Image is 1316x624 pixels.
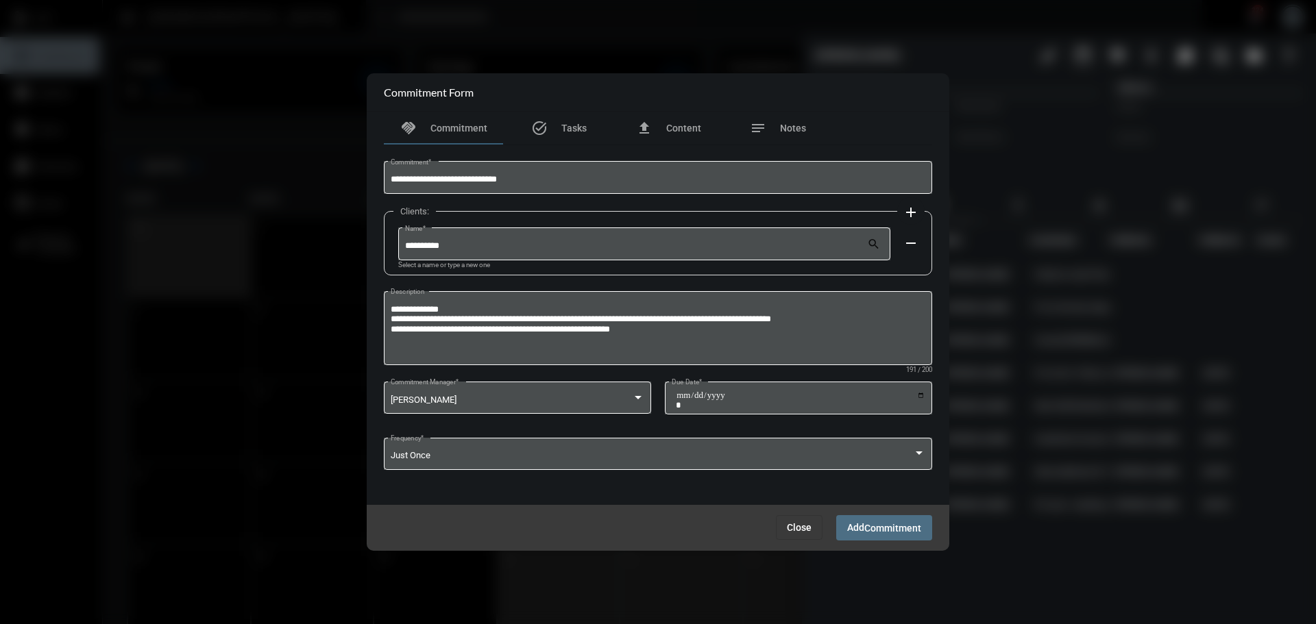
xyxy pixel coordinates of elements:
span: Commitment [864,523,921,534]
mat-icon: remove [903,235,919,251]
span: Add [847,522,921,533]
mat-icon: notes [750,120,766,136]
button: AddCommitment [836,515,932,540]
h2: Commitment Form [384,86,474,99]
mat-icon: task_alt [531,120,548,136]
span: [PERSON_NAME] [391,395,456,405]
span: Notes [780,123,806,134]
span: Tasks [561,123,587,134]
span: Close [787,522,812,533]
span: Commitment [430,123,487,134]
mat-icon: handshake [400,120,417,136]
mat-hint: Select a name or type a new one [398,262,490,269]
button: Close [776,515,822,540]
mat-icon: file_upload [636,120,653,136]
mat-icon: search [867,237,884,253]
mat-icon: add [903,204,919,221]
mat-hint: 191 / 200 [906,366,932,374]
span: Content [666,123,701,134]
span: Just Once [391,450,430,460]
label: Clients: [393,206,436,216]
